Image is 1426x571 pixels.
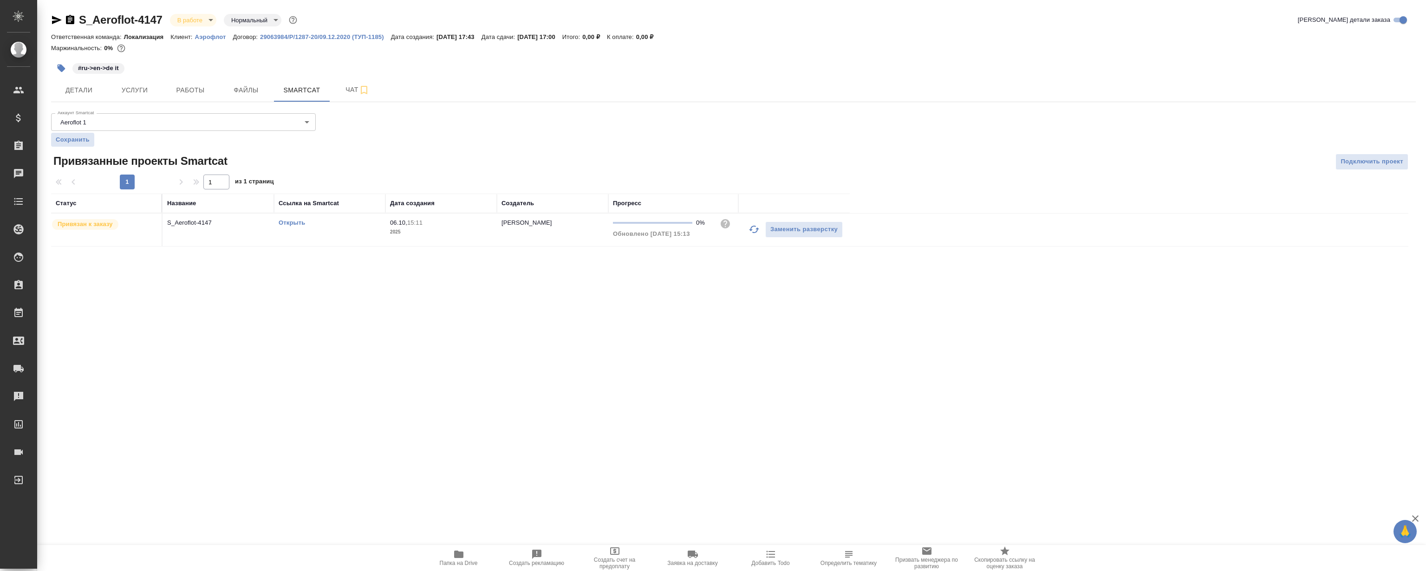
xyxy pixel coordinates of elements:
p: [PERSON_NAME] [501,219,552,226]
p: S_Aeroflot-4147 [167,218,269,227]
p: Клиент: [170,33,195,40]
span: Чат [335,84,380,96]
button: 0.00 RUB; [115,42,127,54]
button: Подключить проект [1335,154,1408,170]
div: Статус [56,199,77,208]
p: Маржинальность: [51,45,104,52]
span: Заменить разверстку [770,224,838,235]
p: 2025 [390,227,492,237]
div: В работе [170,14,216,26]
span: Файлы [224,84,268,96]
span: Сохранить [56,135,90,144]
p: Дата создания: [391,33,436,40]
p: Привязан к заказу [58,220,113,229]
span: Услуги [112,84,157,96]
div: 0% [696,218,712,227]
p: #ru->en->de it [78,64,119,73]
div: Дата создания [390,199,435,208]
button: Скопировать ссылку для ЯМессенджера [51,14,62,26]
p: 0% [104,45,115,52]
button: 🙏 [1393,520,1417,543]
button: Нормальный [228,16,270,24]
div: Ссылка на Smartcat [279,199,339,208]
p: Локализация [124,33,171,40]
span: ru->en->de it [72,64,125,71]
p: Итого: [562,33,582,40]
a: S_Aeroflot-4147 [79,13,163,26]
p: Дата сдачи: [482,33,517,40]
div: Название [167,199,196,208]
p: 06.10, [390,219,407,226]
p: 0,00 ₽ [636,33,661,40]
p: [DATE] 17:00 [517,33,562,40]
span: Smartcat [280,84,324,96]
p: Договор: [233,33,260,40]
span: Обновлено [DATE] 15:13 [613,230,690,237]
p: 15:11 [407,219,423,226]
span: Детали [57,84,101,96]
div: Прогресс [613,199,641,208]
span: Привязанные проекты Smartcat [51,154,228,169]
span: из 1 страниц [235,176,274,189]
a: 29063984/Р/1287-20/09.12.2020 (ТУП-1185) [260,32,391,40]
div: Создатель [501,199,534,208]
a: Открыть [279,219,305,226]
span: [PERSON_NAME] детали заказа [1298,15,1390,25]
button: Доп статусы указывают на важность/срочность заказа [287,14,299,26]
button: Aeroflot 1 [58,118,89,126]
svg: Подписаться [358,84,370,96]
span: 🙏 [1397,522,1413,541]
button: Добавить тэг [51,58,72,78]
button: Обновить прогресс [743,218,765,240]
a: Аэрофлот [195,32,233,40]
p: Ответственная команда: [51,33,124,40]
button: В работе [175,16,205,24]
div: В работе [224,14,281,26]
p: 0,00 ₽ [582,33,607,40]
span: Работы [168,84,213,96]
p: К оплате: [607,33,636,40]
div: Aeroflot 1 [51,113,316,131]
span: Подключить проект [1341,156,1403,167]
button: Сохранить [51,133,94,147]
button: Заменить разверстку [765,221,843,238]
p: [DATE] 17:43 [436,33,482,40]
button: Скопировать ссылку [65,14,76,26]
